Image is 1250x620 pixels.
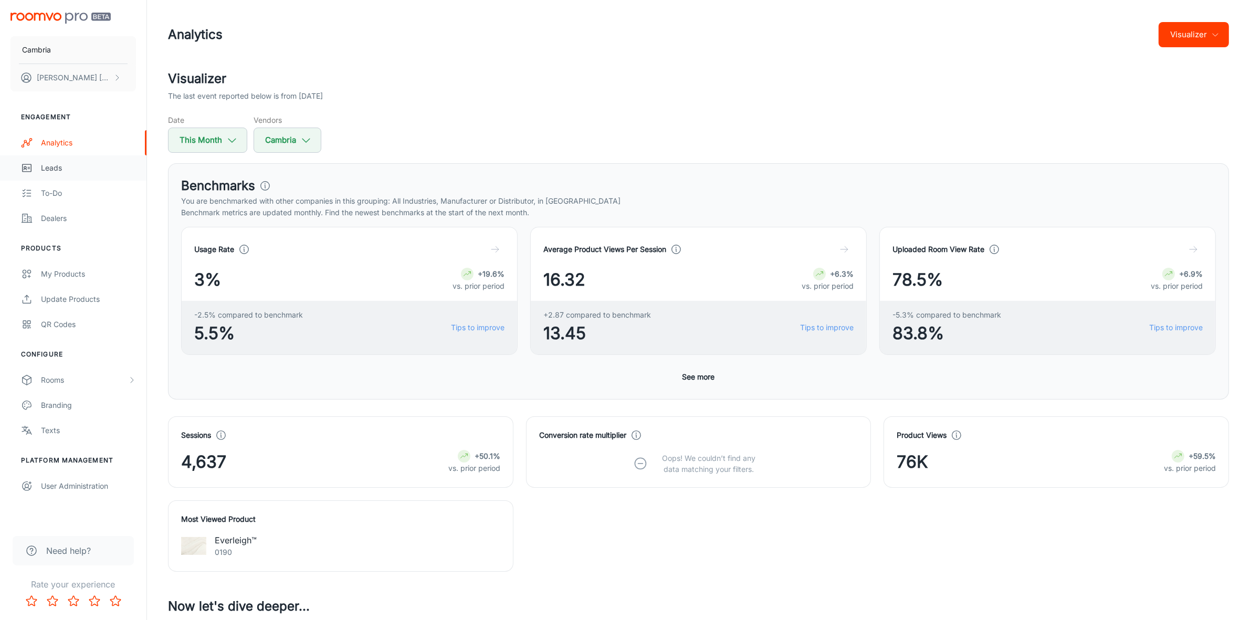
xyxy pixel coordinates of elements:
div: QR Codes [41,319,136,330]
button: Rate 1 star [21,591,42,612]
div: Texts [41,425,136,436]
button: Visualizer [1159,22,1229,47]
span: 76K [897,449,928,475]
h4: Usage Rate [194,244,234,255]
button: Rate 5 star [105,591,126,612]
button: Rate 2 star [42,591,63,612]
button: Rate 4 star [84,591,105,612]
div: User Administration [41,480,136,492]
p: Benchmark metrics are updated monthly. Find the newest benchmarks at the start of the next month. [181,207,1216,218]
p: vs. prior period [1164,463,1216,474]
p: You are benchmarked with other companies in this grouping: All Industries, Manufacturer or Distri... [181,195,1216,207]
p: vs. prior period [1151,280,1203,292]
p: Cambria [22,44,51,56]
strong: +19.6% [478,269,505,278]
div: Rooms [41,374,128,386]
button: This Month [168,128,247,153]
p: vs. prior period [453,280,505,292]
img: Everleigh™ [181,533,206,559]
h3: Benchmarks [181,176,255,195]
strong: +6.3% [830,269,854,278]
button: Cambria [10,36,136,64]
h4: Most Viewed Product [181,513,500,525]
div: Analytics [41,137,136,149]
a: Tips to improve [800,322,854,333]
button: See more [678,367,719,386]
div: My Products [41,268,136,280]
button: [PERSON_NAME] [PERSON_NAME] [10,64,136,91]
div: Branding [41,400,136,411]
span: +2.87 compared to benchmark [543,309,651,321]
h4: Sessions [181,429,211,441]
p: Rate your experience [8,578,138,591]
p: vs. prior period [448,463,500,474]
span: 3% [194,267,221,292]
strong: +50.1% [475,451,500,460]
img: Roomvo PRO Beta [10,13,111,24]
h5: Vendors [254,114,321,125]
p: The last event reported below is from [DATE] [168,90,323,102]
div: Update Products [41,293,136,305]
h4: Conversion rate multiplier [539,429,626,441]
h4: Uploaded Room View Rate [892,244,984,255]
button: Cambria [254,128,321,153]
h5: Date [168,114,247,125]
h3: Now let's dive deeper... [168,597,1229,616]
div: To-do [41,187,136,199]
p: vs. prior period [802,280,854,292]
h4: Product Views [897,429,947,441]
p: Oops! We couldn’t find any data matching your filters. [654,453,763,475]
span: 83.8% [892,321,1001,346]
span: -5.3% compared to benchmark [892,309,1001,321]
span: -2.5% compared to benchmark [194,309,303,321]
h2: Visualizer [168,69,1229,88]
span: Need help? [46,544,91,557]
h4: Average Product Views Per Session [543,244,666,255]
span: 5.5% [194,321,303,346]
strong: +59.5% [1189,451,1216,460]
p: 0190 [215,547,257,558]
a: Tips to improve [1149,322,1203,333]
span: 13.45 [543,321,651,346]
button: Rate 3 star [63,591,84,612]
a: Tips to improve [451,322,505,333]
span: 4,637 [181,449,226,475]
span: 78.5% [892,267,943,292]
p: Everleigh™ [215,534,257,547]
span: 16.32 [543,267,585,292]
div: Dealers [41,213,136,224]
div: Leads [41,162,136,174]
p: [PERSON_NAME] [PERSON_NAME] [37,72,111,83]
h1: Analytics [168,25,223,44]
strong: +6.9% [1179,269,1203,278]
